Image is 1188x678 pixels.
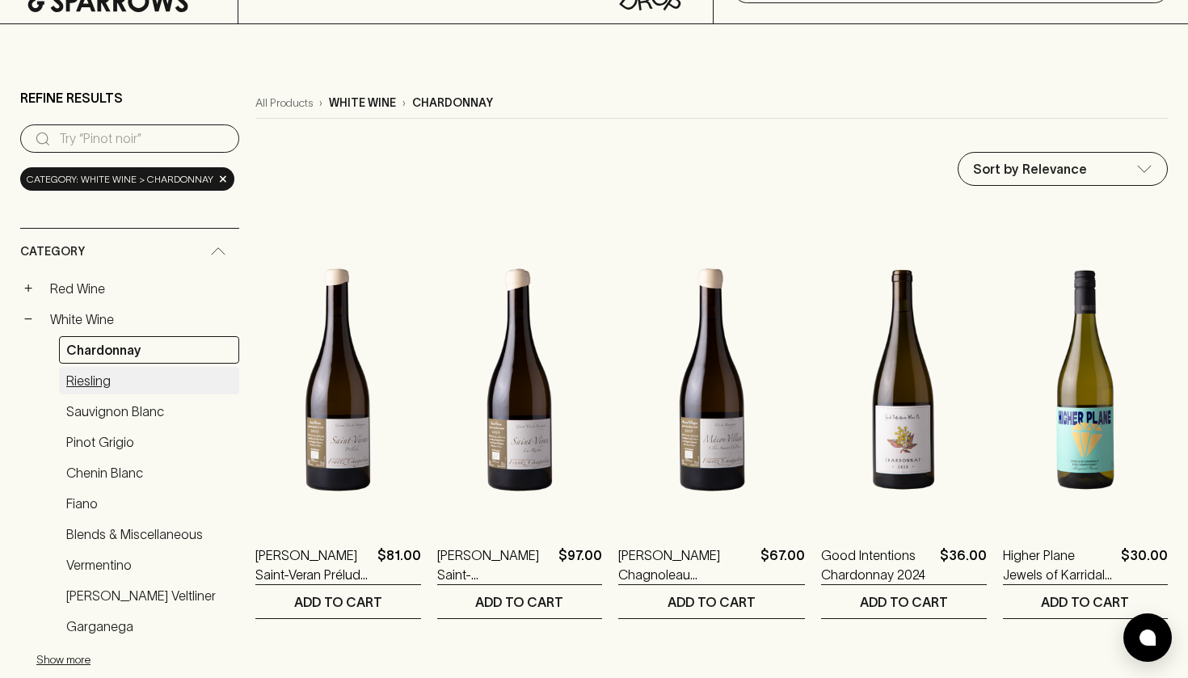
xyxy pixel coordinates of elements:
[59,398,239,425] a: Sauvignon Blanc
[402,95,406,112] p: ›
[437,545,552,584] a: [PERSON_NAME] Saint-[PERSON_NAME] 2023
[377,545,421,584] p: $81.00
[618,545,754,584] a: [PERSON_NAME] Chagnoleau [GEOGRAPHIC_DATA]-Villages [GEOGRAPHIC_DATA] [GEOGRAPHIC_DATA] 2023
[618,585,805,618] button: ADD TO CART
[218,171,228,187] span: ×
[668,592,756,612] p: ADD TO CART
[20,229,239,275] div: Category
[36,643,248,676] button: Show more
[1003,238,1168,521] img: Higher Plane Jewels of Karridale Chardonnay 2024
[59,551,239,579] a: Vermentino
[1003,545,1114,584] a: Higher Plane Jewels of Karridale Chardonnay 2024
[20,242,85,262] span: Category
[20,311,36,327] button: −
[43,275,239,302] a: Red Wine
[59,336,239,364] a: Chardonnay
[255,95,313,112] a: All Products
[821,545,933,584] a: Good Intentions Chardonnay 2024
[59,367,239,394] a: Riesling
[27,171,213,187] span: Category: white wine > chardonnay
[1003,585,1168,618] button: ADD TO CART
[319,95,322,112] p: ›
[59,520,239,548] a: Blends & Miscellaneous
[973,159,1087,179] p: Sort by Relevance
[59,582,239,609] a: [PERSON_NAME] Veltliner
[1041,592,1129,612] p: ADD TO CART
[821,238,986,521] img: Good Intentions Chardonnay 2024
[958,153,1167,185] div: Sort by Relevance
[437,585,602,618] button: ADD TO CART
[255,545,370,584] a: [PERSON_NAME] Saint-Veran Prélude 2023
[59,126,226,152] input: Try “Pinot noir”
[329,95,396,112] p: white wine
[1140,630,1156,646] img: bubble-icon
[475,592,563,612] p: ADD TO CART
[940,545,987,584] p: $36.00
[760,545,805,584] p: $67.00
[558,545,602,584] p: $97.00
[59,613,239,640] a: Garganega
[255,238,420,521] img: Frantz Chagnoleau Saint-Veran Prélude 2023
[59,459,239,486] a: Chenin Blanc
[20,280,36,297] button: +
[294,592,382,612] p: ADD TO CART
[821,585,986,618] button: ADD TO CART
[20,88,123,107] p: Refine Results
[618,238,805,521] img: Frantz Chagnoleau Mâcon-Villages Clos Saint Pancras 2023
[860,592,948,612] p: ADD TO CART
[59,428,239,456] a: Pinot Grigio
[1121,545,1168,584] p: $30.00
[412,95,493,112] p: chardonnay
[255,585,420,618] button: ADD TO CART
[437,238,602,521] img: Frantz Chagnoleau Saint-Véran La Roche 2023
[59,490,239,517] a: Fiano
[43,305,239,333] a: White Wine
